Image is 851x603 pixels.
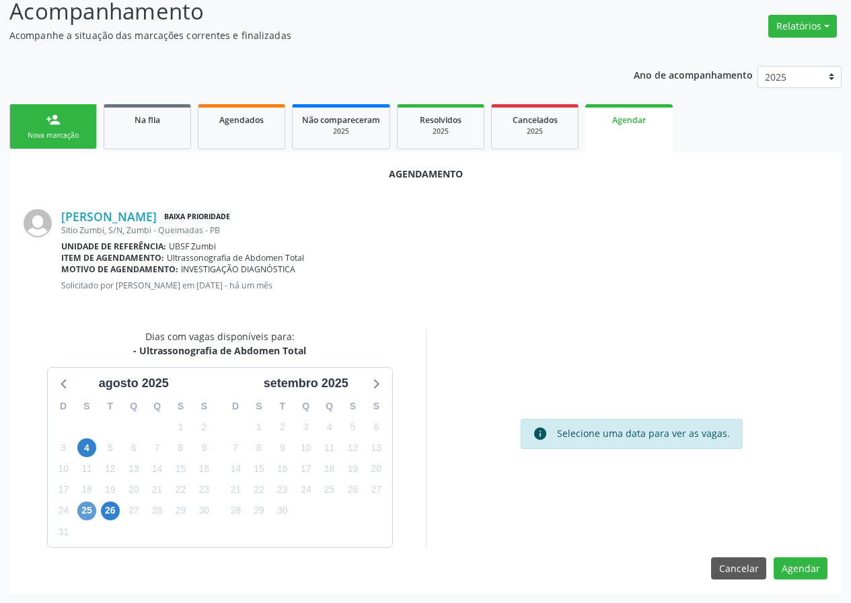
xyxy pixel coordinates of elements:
[75,396,99,417] div: S
[320,481,339,499] span: quinta-feira, 25 de setembro de 2025
[61,252,164,264] b: Item de agendamento:
[367,460,385,479] span: sábado, 20 de setembro de 2025
[273,460,292,479] span: terça-feira, 16 de setembro de 2025
[302,126,380,136] div: 2025
[148,460,167,479] span: quinta-feira, 14 de agosto de 2025
[270,396,294,417] div: T
[273,438,292,457] span: terça-feira, 9 de setembro de 2025
[171,481,190,499] span: sexta-feira, 22 de agosto de 2025
[46,112,61,127] div: person_add
[194,481,213,499] span: sábado, 23 de agosto de 2025
[192,396,216,417] div: S
[250,417,268,436] span: segunda-feira, 1 de setembro de 2025
[77,481,96,499] span: segunda-feira, 18 de agosto de 2025
[320,417,339,436] span: quinta-feira, 4 de setembro de 2025
[250,501,268,520] span: segunda-feira, 29 de setembro de 2025
[343,417,362,436] span: sexta-feira, 5 de setembro de 2025
[533,426,548,441] i: info
[9,28,592,42] p: Acompanhe a situação das marcações correntes e finalizadas
[54,481,73,499] span: domingo, 17 de agosto de 2025
[101,438,120,457] span: terça-feira, 5 de agosto de 2025
[557,426,730,441] div: Selecione uma data para ver as vagas.
[181,264,295,275] span: INVESTIGAÇÃO DIAGNÓSTICA
[226,438,245,457] span: domingo, 7 de setembro de 2025
[297,481,316,499] span: quarta-feira, 24 de setembro de 2025
[101,460,120,479] span: terça-feira, 12 de agosto de 2025
[248,396,271,417] div: S
[169,396,192,417] div: S
[194,460,213,479] span: sábado, 16 de agosto de 2025
[343,460,362,479] span: sexta-feira, 19 de setembro de 2025
[273,417,292,436] span: terça-feira, 2 de setembro de 2025
[135,114,160,126] span: Na fila
[61,280,827,291] p: Solicitado por [PERSON_NAME] em [DATE] - há um mês
[167,252,304,264] span: Ultrassonografia de Abdomen Total
[250,460,268,479] span: segunda-feira, 15 de setembro de 2025
[258,374,354,393] div: setembro 2025
[24,167,827,181] div: Agendamento
[226,460,245,479] span: domingo, 14 de setembro de 2025
[294,396,318,417] div: Q
[194,417,213,436] span: sábado, 2 de agosto de 2025
[320,460,339,479] span: quinta-feira, 18 de setembro de 2025
[94,374,174,393] div: agosto 2025
[420,114,461,126] span: Resolvidos
[20,130,87,140] div: Nova marcação
[61,241,166,252] b: Unidade de referência:
[98,396,122,417] div: T
[250,438,268,457] span: segunda-feira, 8 de setembro de 2025
[774,557,827,580] button: Agendar
[297,438,316,457] span: quarta-feira, 10 de setembro de 2025
[148,438,167,457] span: quinta-feira, 7 de agosto de 2025
[124,481,143,499] span: quarta-feira, 20 de agosto de 2025
[407,126,474,136] div: 2025
[52,396,75,417] div: D
[77,438,96,457] span: segunda-feira, 4 de agosto de 2025
[171,501,190,520] span: sexta-feira, 29 de agosto de 2025
[124,460,143,479] span: quarta-feira, 13 de agosto de 2025
[367,438,385,457] span: sábado, 13 de setembro de 2025
[133,344,306,358] div: - Ultrassonografia de Abdomen Total
[77,460,96,479] span: segunda-feira, 11 de agosto de 2025
[367,481,385,499] span: sábado, 27 de setembro de 2025
[171,417,190,436] span: sexta-feira, 1 de agosto de 2025
[61,225,827,236] div: Sitio Zumbi, S/N, Zumbi - Queimadas - PB
[297,417,316,436] span: quarta-feira, 3 de setembro de 2025
[194,501,213,520] span: sábado, 30 de agosto de 2025
[171,438,190,457] span: sexta-feira, 8 de agosto de 2025
[148,481,167,499] span: quinta-feira, 21 de agosto de 2025
[148,501,167,520] span: quinta-feira, 28 de agosto de 2025
[768,15,837,38] button: Relatórios
[365,396,388,417] div: S
[77,501,96,520] span: segunda-feira, 25 de agosto de 2025
[297,460,316,479] span: quarta-feira, 17 de setembro de 2025
[133,329,306,358] div: Dias com vagas disponíveis para:
[226,501,245,520] span: domingo, 28 de setembro de 2025
[318,396,341,417] div: Q
[54,501,73,520] span: domingo, 24 de agosto de 2025
[320,438,339,457] span: quinta-feira, 11 de setembro de 2025
[101,501,120,520] span: terça-feira, 26 de agosto de 2025
[171,460,190,479] span: sexta-feira, 15 de agosto de 2025
[302,114,380,126] span: Não compareceram
[24,209,52,237] img: img
[711,557,766,580] button: Cancelar
[124,501,143,520] span: quarta-feira, 27 de agosto de 2025
[273,501,292,520] span: terça-feira, 30 de setembro de 2025
[54,438,73,457] span: domingo, 3 de agosto de 2025
[161,210,233,224] span: Baixa Prioridade
[634,66,753,83] p: Ano de acompanhamento
[101,481,120,499] span: terça-feira, 19 de agosto de 2025
[501,126,568,136] div: 2025
[226,481,245,499] span: domingo, 21 de setembro de 2025
[343,438,362,457] span: sexta-feira, 12 de setembro de 2025
[343,481,362,499] span: sexta-feira, 26 de setembro de 2025
[219,114,264,126] span: Agendados
[250,481,268,499] span: segunda-feira, 22 de setembro de 2025
[169,241,216,252] span: UBSF Zumbi
[54,460,73,479] span: domingo, 10 de agosto de 2025
[273,481,292,499] span: terça-feira, 23 de setembro de 2025
[612,114,646,126] span: Agendar
[122,396,145,417] div: Q
[341,396,365,417] div: S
